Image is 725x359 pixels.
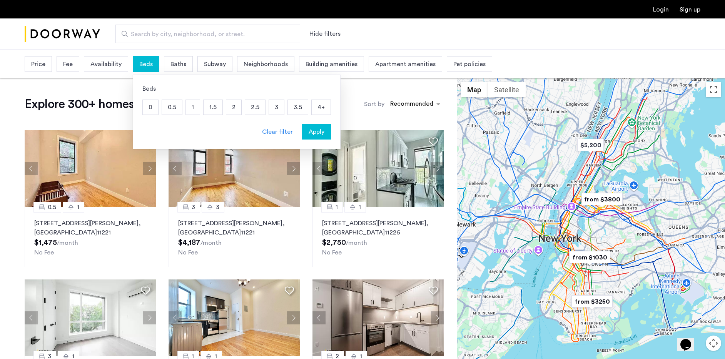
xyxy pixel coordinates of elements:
span: Availability [90,60,122,69]
span: Fee [63,60,73,69]
a: Registration [680,7,700,13]
span: Pet policies [453,60,486,69]
p: 1.5 [204,100,222,115]
p: 4+ [312,100,331,115]
div: Beds [142,84,331,93]
span: Subway [204,60,226,69]
a: Cazamio Logo [25,20,100,48]
img: logo [25,20,100,48]
button: Show or hide filters [309,29,341,38]
span: Baths [170,60,186,69]
span: Apply [309,127,324,136]
button: button [302,124,331,140]
div: Clear filter [262,127,293,136]
p: 3 [269,100,284,115]
p: 0 [143,100,158,115]
span: Price [31,60,45,69]
a: Login [653,7,669,13]
span: Neighborhoods [244,60,288,69]
p: 1 [186,100,200,115]
p: 2 [226,100,241,115]
p: 3.5 [288,100,308,115]
span: Apartment amenities [375,60,436,69]
span: Beds [139,60,153,69]
iframe: chat widget [677,328,702,351]
input: Apartment Search [115,25,300,43]
p: 0.5 [162,100,182,115]
span: Building amenities [306,60,357,69]
p: 2.5 [245,100,265,115]
span: Search by city, neighborhood, or street. [131,30,279,39]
